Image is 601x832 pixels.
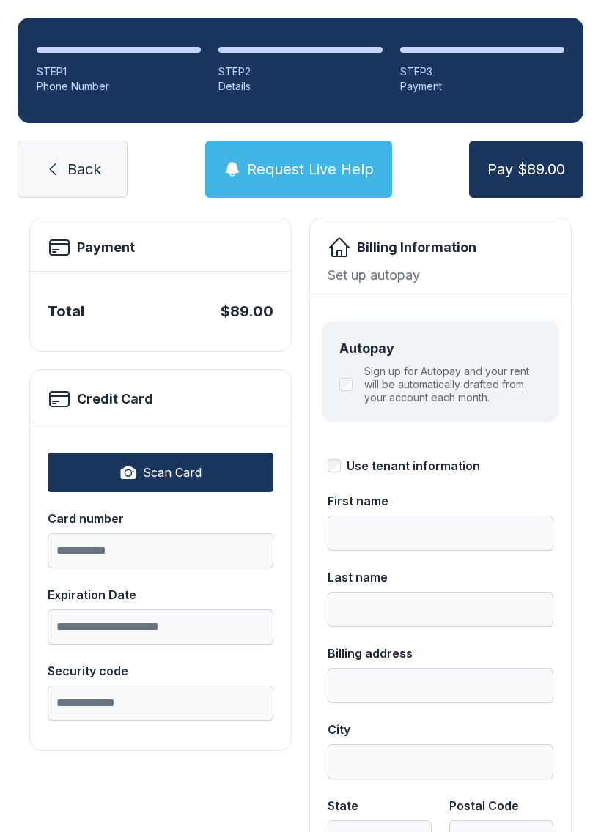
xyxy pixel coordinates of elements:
input: Expiration Date [48,609,273,645]
div: Autopay [339,338,542,359]
input: Last name [328,592,553,627]
input: Security code [48,686,273,721]
div: Phone Number [37,79,201,94]
div: Expiration Date [48,586,273,603]
h2: Payment [77,237,135,258]
div: Billing address [328,645,553,662]
div: STEP 3 [400,64,564,79]
input: First name [328,516,553,551]
span: Scan Card [143,464,202,481]
h2: Credit Card [77,389,153,409]
span: Pay $89.00 [487,159,565,179]
div: Use tenant information [347,457,480,475]
h2: Billing Information [357,237,476,258]
div: Postal Code [449,797,553,814]
div: Last name [328,568,553,586]
div: First name [328,492,553,510]
div: Payment [400,79,564,94]
div: Security code [48,662,273,680]
label: Sign up for Autopay and your rent will be automatically drafted from your account each month. [364,365,542,404]
div: State [328,797,432,814]
div: Total [48,301,84,322]
input: Billing address [328,668,553,703]
div: City [328,721,553,738]
div: Set up autopay [328,265,553,285]
div: $89.00 [221,301,273,322]
div: Details [218,79,383,94]
input: Card number [48,533,273,568]
span: Request Live Help [247,159,374,179]
div: STEP 2 [218,64,383,79]
span: Back [67,159,101,179]
div: Card number [48,510,273,527]
input: City [328,744,553,779]
div: STEP 1 [37,64,201,79]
